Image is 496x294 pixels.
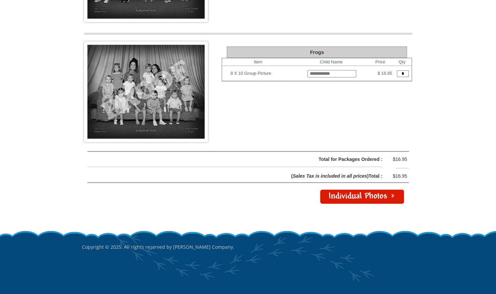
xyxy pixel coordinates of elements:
[88,172,382,180] div: ( )
[387,172,407,180] div: $16.95
[294,58,368,66] th: Child Name
[104,155,382,164] div: Total for Packages Ordered :
[368,66,392,81] td: $ 16.95
[230,68,294,79] td: 8 X 10 Group Picture
[368,58,392,66] th: Price
[392,58,412,66] th: Qty
[387,155,407,164] div: $16.95
[293,173,367,179] span: Sales Tax is included in all prices
[369,173,382,179] span: Total :
[222,58,294,66] th: Item
[320,190,404,204] a: Individual Photos >
[227,47,407,58] div: Frogs
[82,230,414,264] p: Copyright © 2025. All rights reserved by [PERSON_NAME] Company.
[84,42,208,142] img: Frogs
